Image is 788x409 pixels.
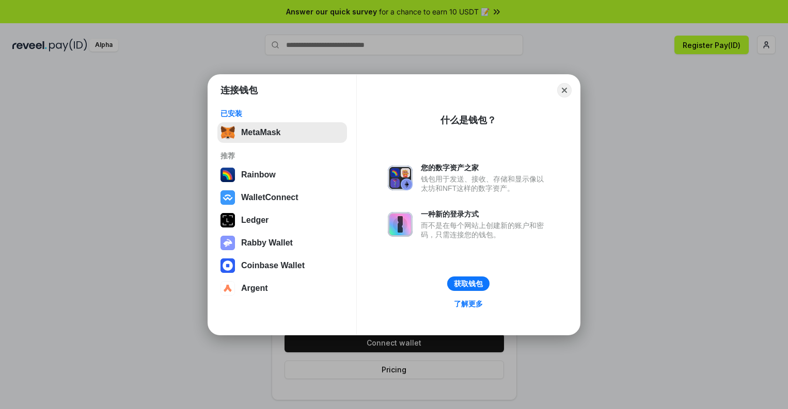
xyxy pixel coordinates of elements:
div: Coinbase Wallet [241,261,305,270]
button: WalletConnect [217,187,347,208]
img: svg+xml,%3Csvg%20fill%3D%22none%22%20height%3D%2233%22%20viewBox%3D%220%200%2035%2033%22%20width%... [220,125,235,140]
img: svg+xml,%3Csvg%20xmlns%3D%22http%3A%2F%2Fwww.w3.org%2F2000%2Fsvg%22%20fill%3D%22none%22%20viewBox... [388,166,413,190]
div: 一种新的登录方式 [421,209,549,219]
div: 推荐 [220,151,344,160]
a: 了解更多 [448,297,489,310]
div: Rainbow [241,170,276,179]
div: MetaMask [241,128,280,137]
button: Rabby Wallet [217,233,347,253]
div: 了解更多 [454,299,483,308]
div: Argent [241,284,268,293]
div: Rabby Wallet [241,238,293,248]
div: WalletConnect [241,193,298,202]
div: 已安装 [220,109,344,118]
img: svg+xml,%3Csvg%20xmlns%3D%22http%3A%2F%2Fwww.w3.org%2F2000%2Fsvg%22%20fill%3D%22none%22%20viewBox... [220,236,235,250]
button: Close [557,83,572,97]
h1: 连接钱包 [220,84,258,96]
img: svg+xml,%3Csvg%20xmlns%3D%22http%3A%2F%2Fwww.w3.org%2F2000%2Fsvg%22%20width%3D%2228%22%20height%3... [220,213,235,227]
img: svg+xml,%3Csvg%20width%3D%2228%22%20height%3D%2228%22%20viewBox%3D%220%200%2028%2028%22%20fill%3D... [220,281,235,296]
img: svg+xml,%3Csvg%20width%3D%2228%22%20height%3D%2228%22%20viewBox%3D%220%200%2028%2028%22%20fill%3D... [220,258,235,273]
button: Rainbow [217,165,347,185]
div: 获取钱包 [454,279,483,288]
div: Ledger [241,216,269,225]
button: Coinbase Wallet [217,255,347,276]
div: 而不是在每个网站上创建新的账户和密码，只需连接您的钱包。 [421,221,549,239]
img: svg+xml,%3Csvg%20width%3D%22120%22%20height%3D%22120%22%20viewBox%3D%220%200%20120%20120%22%20fil... [220,168,235,182]
img: svg+xml,%3Csvg%20width%3D%2228%22%20height%3D%2228%22%20viewBox%3D%220%200%2028%2028%22%20fill%3D... [220,190,235,205]
div: 钱包用于发送、接收、存储和显示像以太坊和NFT这样的数字资产。 [421,174,549,193]
button: Ledger [217,210,347,231]
button: MetaMask [217,122,347,143]
div: 什么是钱包？ [440,114,496,126]
img: svg+xml,%3Csvg%20xmlns%3D%22http%3A%2F%2Fwww.w3.org%2F2000%2Fsvg%22%20fill%3D%22none%22%20viewBox... [388,212,413,237]
button: Argent [217,278,347,299]
button: 获取钱包 [447,276,490,291]
div: 您的数字资产之家 [421,163,549,172]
